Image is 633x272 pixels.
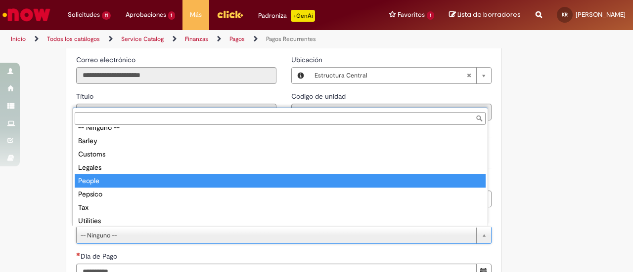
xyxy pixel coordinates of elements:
[75,134,486,148] div: Barley
[75,121,486,134] div: -- Ninguno --
[75,148,486,161] div: Customs
[75,214,486,228] div: Utilities
[75,201,486,214] div: Tax
[75,174,486,188] div: People
[73,127,488,226] ul: Paquete de pago
[75,161,486,174] div: Legales
[75,188,486,201] div: Pepsico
